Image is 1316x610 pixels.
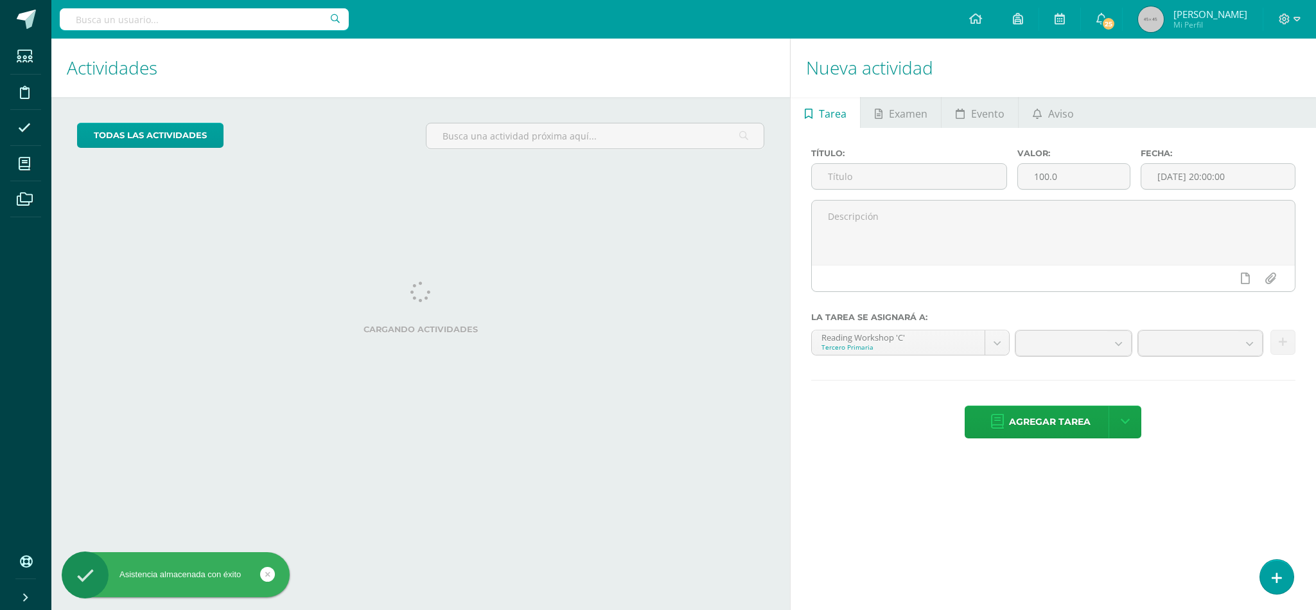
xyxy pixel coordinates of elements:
[426,123,764,148] input: Busca una actividad próxima aquí...
[861,97,941,128] a: Examen
[1101,17,1116,31] span: 25
[791,97,860,128] a: Tarea
[1019,97,1087,128] a: Aviso
[1009,406,1091,438] span: Agregar tarea
[1141,148,1295,158] label: Fecha:
[971,98,1005,129] span: Evento
[811,148,1007,158] label: Título:
[889,98,927,129] span: Examen
[819,98,847,129] span: Tarea
[62,569,290,580] div: Asistencia almacenada con éxito
[1173,19,1247,30] span: Mi Perfil
[821,330,976,343] div: Reading Workshop 'C'
[77,123,224,148] a: todas las Actividades
[821,343,976,352] div: Tercero Primaria
[1141,164,1295,189] input: Fecha de entrega
[811,312,1295,322] label: La tarea se asignará a:
[60,8,349,30] input: Busca un usuario...
[942,97,1018,128] a: Evento
[806,39,1301,97] h1: Nueva actividad
[1048,98,1074,129] span: Aviso
[67,39,775,97] h1: Actividades
[1173,8,1247,21] span: [PERSON_NAME]
[812,330,1010,355] a: Reading Workshop 'C'Tercero Primaria
[77,325,764,334] label: Cargando actividades
[1138,6,1164,32] img: 45x45
[1017,148,1131,158] label: Valor:
[1018,164,1130,189] input: Puntos máximos
[812,164,1006,189] input: Título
